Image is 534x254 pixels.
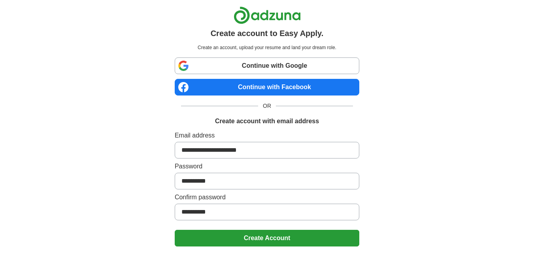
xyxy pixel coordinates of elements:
[175,131,359,140] label: Email address
[211,27,324,39] h1: Create account to Easy Apply.
[175,57,359,74] a: Continue with Google
[234,6,301,24] img: Adzuna logo
[176,44,358,51] p: Create an account, upload your resume and land your dream role.
[215,116,319,126] h1: Create account with email address
[175,193,359,202] label: Confirm password
[175,79,359,95] a: Continue with Facebook
[175,162,359,171] label: Password
[175,230,359,246] button: Create Account
[258,102,276,110] span: OR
